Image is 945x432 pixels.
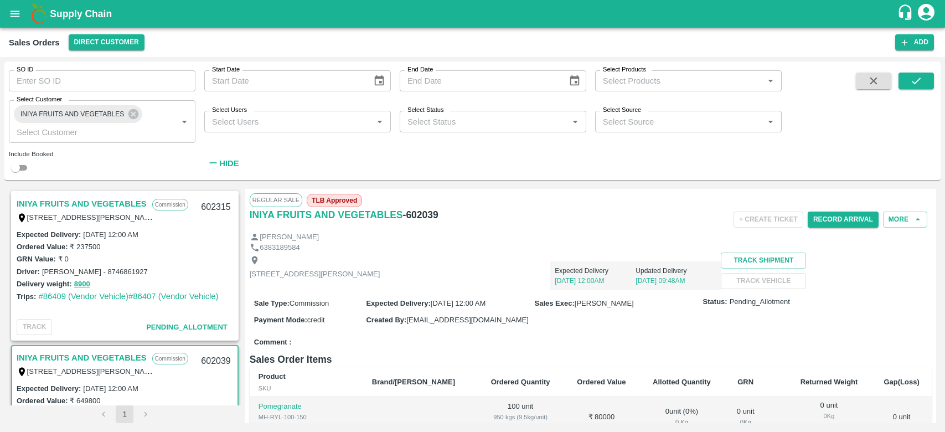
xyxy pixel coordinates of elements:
[70,243,100,251] label: ₹ 237500
[254,337,292,348] label: Comment :
[17,255,56,263] label: GRN Value:
[290,299,329,307] span: Commission
[796,411,863,421] div: 0 Kg
[603,65,646,74] label: Select Products
[250,193,302,207] span: Regular Sale
[407,65,433,74] label: End Date
[17,230,81,239] label: Expected Delivery :
[2,1,28,27] button: open drawer
[50,8,112,19] b: Supply Chain
[17,397,68,405] label: Ordered Value:
[486,412,555,422] div: 950 kgs (9.5kg/unit)
[307,316,325,324] span: credit
[730,297,790,307] span: Pending_Allotment
[250,352,932,367] h6: Sales Order Items
[12,125,159,139] input: Select Customer
[897,4,916,24] div: customer-support
[703,297,727,307] label: Status:
[260,232,319,243] p: [PERSON_NAME]
[407,106,444,115] label: Select Status
[734,417,758,427] div: 0 Kg
[17,197,147,211] a: INIYA FRUITS AND VEGETABLES
[58,255,69,263] label: ₹ 0
[564,70,585,91] button: Choose date
[254,299,290,307] label: Sale Type :
[69,34,144,50] button: Select DC
[603,106,641,115] label: Select Source
[555,266,636,276] p: Expected Delivery
[307,194,362,207] span: TLB Approved
[648,417,715,427] div: 0 Kg
[17,268,40,276] label: Driver:
[17,280,72,288] label: Delivery weight:
[737,378,753,386] b: GRN
[535,299,575,307] label: Sales Exec :
[801,378,858,386] b: Returned Weight
[403,207,438,223] h6: - 602039
[17,351,147,365] a: INIYA FRUITS AND VEGETABLES
[42,268,148,276] label: [PERSON_NAME] - 8746861927
[555,276,636,286] p: [DATE] 12:00AM
[808,212,879,228] button: Record Arrival
[763,115,778,129] button: Open
[27,213,158,222] label: [STREET_ADDRESS][PERSON_NAME]
[219,159,239,168] strong: Hide
[17,95,62,104] label: Select Customer
[883,212,927,228] button: More
[366,316,406,324] label: Created By :
[486,422,555,432] div: ₹ 800 / Unit
[648,407,715,427] div: 0 unit ( 0 %)
[116,405,133,423] button: page 1
[204,70,364,91] input: Start Date
[74,278,90,291] button: 8900
[259,402,354,412] p: Pomegranate
[884,378,919,386] b: Gap(Loss)
[763,74,778,88] button: Open
[636,266,716,276] p: Updated Delivery
[9,149,195,159] div: Include Booked
[575,299,634,307] span: [PERSON_NAME]
[372,378,455,386] b: Brand/[PERSON_NAME]
[212,106,247,115] label: Select Users
[28,3,50,25] img: logo
[38,292,128,301] a: #86409 (Vendor Vehicle)
[653,378,711,386] b: Allotted Quantity
[212,65,240,74] label: Start Date
[83,384,138,393] label: [DATE] 12:00 AM
[721,253,806,269] button: Track Shipment
[9,70,195,91] input: Enter SO ID
[400,70,560,91] input: End Date
[895,34,934,50] button: Add
[14,109,131,120] span: INIYA FRUITS AND VEGETABLES
[598,114,760,128] input: Select Source
[250,269,380,280] p: [STREET_ADDRESS][PERSON_NAME]
[93,405,156,423] nav: pagination navigation
[373,115,387,129] button: Open
[734,407,758,427] div: 0 unit
[431,299,486,307] span: [DATE] 12:00 AM
[916,2,936,25] div: account of current user
[50,6,897,22] a: Supply Chain
[128,292,219,301] a: #86407 (Vendor Vehicle)
[152,353,188,364] p: Commission
[204,154,242,173] button: Hide
[254,316,307,324] label: Payment Mode :
[636,276,716,286] p: [DATE] 09:48AM
[70,397,100,405] label: ₹ 649800
[491,378,550,386] b: Ordered Quantity
[9,35,60,50] div: Sales Orders
[177,115,192,129] button: Open
[208,114,369,128] input: Select Users
[259,412,354,422] div: MH-RYL-100-150
[146,323,228,331] span: Pending_Allotment
[369,70,390,91] button: Choose date
[250,207,403,223] a: INIYA FRUITS AND VEGETABLES
[259,372,286,380] b: Product
[406,316,528,324] span: [EMAIL_ADDRESS][DOMAIN_NAME]
[260,243,299,253] p: 6383189584
[17,384,81,393] label: Expected Delivery :
[568,115,582,129] button: Open
[14,105,142,123] div: INIYA FRUITS AND VEGETABLES
[17,65,33,74] label: SO ID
